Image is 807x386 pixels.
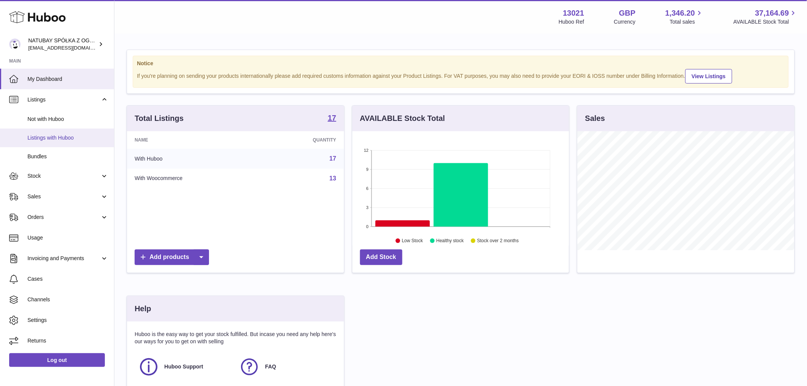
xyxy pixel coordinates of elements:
[366,224,368,229] text: 0
[360,113,445,124] h3: AVAILABLE Stock Total
[366,167,368,172] text: 9
[733,8,798,26] a: 37,164.69 AVAILABLE Stock Total
[135,331,336,345] p: Huboo is the easy way to get your stock fulfilled. But incase you need any help here's our ways f...
[27,214,100,221] span: Orders
[262,131,344,149] th: Quantity
[9,39,21,50] img: internalAdmin-13021@internal.huboo.com
[27,96,100,103] span: Listings
[135,304,151,314] h3: Help
[137,68,784,84] div: If you're planning on sending your products internationally please add required customs informati...
[330,175,336,182] a: 13
[27,172,100,180] span: Stock
[27,116,108,123] span: Not with Huboo
[477,238,519,244] text: Stock over 2 months
[614,18,636,26] div: Currency
[366,205,368,210] text: 3
[127,169,262,188] td: With Woocommerce
[127,149,262,169] td: With Huboo
[135,113,184,124] h3: Total Listings
[360,249,402,265] a: Add Stock
[755,8,789,18] span: 37,164.69
[666,8,695,18] span: 1,346.20
[137,60,784,67] strong: Notice
[27,76,108,83] span: My Dashboard
[670,18,704,26] span: Total sales
[666,8,704,26] a: 1,346.20 Total sales
[733,18,798,26] span: AVAILABLE Stock Total
[27,134,108,142] span: Listings with Huboo
[402,238,423,244] text: Low Stock
[27,337,108,344] span: Returns
[164,363,203,370] span: Huboo Support
[239,357,332,377] a: FAQ
[9,353,105,367] a: Log out
[135,249,209,265] a: Add products
[27,296,108,303] span: Channels
[585,113,605,124] h3: Sales
[366,186,368,191] text: 6
[328,114,336,122] strong: 17
[138,357,231,377] a: Huboo Support
[28,37,97,51] div: NATUBAY SPÓŁKA Z OGRANICZONĄ ODPOWIEDZIALNOŚCIĄ
[619,8,635,18] strong: GBP
[330,155,336,162] a: 17
[127,131,262,149] th: Name
[563,8,584,18] strong: 13021
[28,45,112,51] span: [EMAIL_ADDRESS][DOMAIN_NAME]
[364,148,368,153] text: 12
[27,255,100,262] span: Invoicing and Payments
[27,317,108,324] span: Settings
[436,238,464,244] text: Healthy stock
[27,153,108,160] span: Bundles
[685,69,732,84] a: View Listings
[27,275,108,283] span: Cases
[27,234,108,241] span: Usage
[559,18,584,26] div: Huboo Ref
[27,193,100,200] span: Sales
[328,114,336,123] a: 17
[265,363,276,370] span: FAQ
